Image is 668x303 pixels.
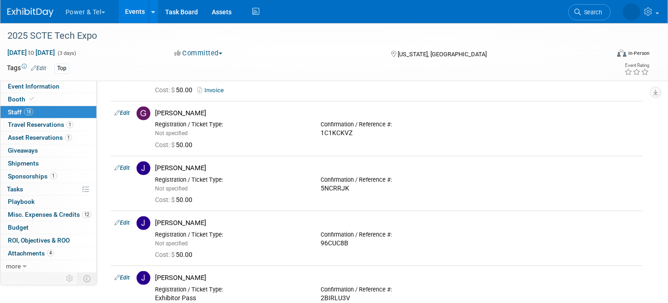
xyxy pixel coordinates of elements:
[581,9,602,16] span: Search
[8,224,29,231] span: Budget
[321,231,473,238] div: Confirmation / Reference #:
[155,130,188,137] span: Not specified
[66,121,73,128] span: 1
[155,219,639,227] div: [PERSON_NAME]
[27,49,36,56] span: to
[0,80,96,93] a: Event Information
[617,49,626,57] img: Format-Inperson.png
[30,96,34,101] i: Booth reservation complete
[8,198,35,205] span: Playbook
[155,196,196,203] span: 50.00
[155,141,196,149] span: 50.00
[0,119,96,131] a: Travel Reservations1
[321,129,473,137] div: 1C1KCKVZ
[398,51,487,58] span: [US_STATE], [GEOGRAPHIC_DATA]
[155,251,176,258] span: Cost: $
[8,172,57,180] span: Sponsorships
[65,134,72,141] span: 1
[0,260,96,273] a: more
[321,176,473,184] div: Confirmation / Reference #:
[155,176,307,184] div: Registration / Ticket Type:
[82,211,91,218] span: 12
[8,95,36,103] span: Booth
[0,196,96,208] a: Playbook
[155,86,196,94] span: 50.00
[4,28,595,44] div: 2025 SCTE Tech Expo
[155,86,176,94] span: Cost: $
[155,294,307,303] div: Exhibitor Pass
[155,231,307,238] div: Registration / Ticket Type:
[623,3,640,21] img: Melissa Seibring
[0,131,96,144] a: Asset Reservations1
[8,211,91,218] span: Misc. Expenses & Credits
[155,109,639,118] div: [PERSON_NAME]
[78,273,97,285] td: Toggle Event Tabs
[0,208,96,221] a: Misc. Expenses & Credits12
[0,247,96,260] a: Attachments4
[155,196,176,203] span: Cost: $
[155,164,639,172] div: [PERSON_NAME]
[24,108,33,115] span: 18
[7,8,54,17] img: ExhibitDay
[155,240,188,247] span: Not specified
[0,144,96,157] a: Giveaways
[57,50,76,56] span: (3 days)
[31,65,46,71] a: Edit
[137,107,150,120] img: G.jpg
[8,108,33,116] span: Staff
[8,83,60,90] span: Event Information
[50,172,57,179] span: 1
[321,294,473,303] div: 2BIRLU3V
[137,161,150,175] img: J.jpg
[155,121,307,128] div: Registration / Ticket Type:
[114,110,130,116] a: Edit
[0,157,96,170] a: Shipments
[568,4,611,20] a: Search
[0,183,96,196] a: Tasks
[7,63,46,74] td: Tags
[8,237,70,244] span: ROI, Objectives & ROO
[54,64,69,73] div: Top
[0,234,96,247] a: ROI, Objectives & ROO
[0,170,96,183] a: Sponsorships1
[321,286,473,293] div: Confirmation / Reference #:
[0,221,96,234] a: Budget
[321,184,473,193] div: 5NCRRJK
[0,93,96,106] a: Booth
[171,48,226,58] button: Committed
[8,147,38,154] span: Giveaways
[62,273,78,285] td: Personalize Event Tab Strip
[155,286,307,293] div: Registration / Ticket Type:
[137,271,150,285] img: J.jpg
[8,134,72,141] span: Asset Reservations
[321,121,473,128] div: Confirmation / Reference #:
[8,250,54,257] span: Attachments
[321,239,473,248] div: 96CUC8B
[47,250,54,256] span: 4
[197,87,227,94] a: Invoice
[155,251,196,258] span: 50.00
[114,274,130,281] a: Edit
[114,165,130,171] a: Edit
[137,216,150,230] img: J.jpg
[628,50,650,57] div: In-Person
[7,185,23,193] span: Tasks
[7,48,55,57] span: [DATE] [DATE]
[8,160,39,167] span: Shipments
[554,48,650,62] div: Event Format
[155,141,176,149] span: Cost: $
[8,121,73,128] span: Travel Reservations
[155,273,639,282] div: [PERSON_NAME]
[155,185,188,192] span: Not specified
[624,63,649,68] div: Event Rating
[0,106,96,119] a: Staff18
[6,262,21,270] span: more
[114,220,130,226] a: Edit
